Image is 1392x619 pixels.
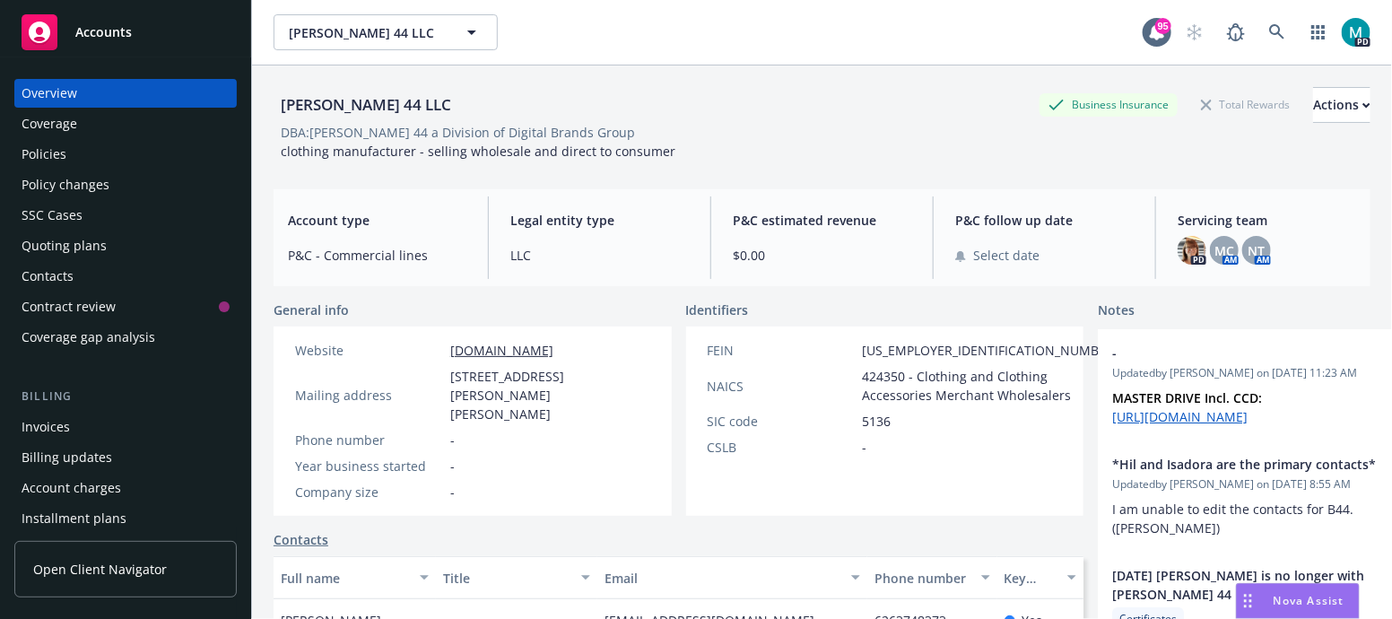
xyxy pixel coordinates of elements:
[14,140,237,169] a: Policies
[288,246,466,265] span: P&C - Commercial lines
[450,483,455,501] span: -
[14,262,237,291] a: Contacts
[708,412,856,431] div: SIC code
[597,556,867,599] button: Email
[22,292,116,321] div: Contract review
[1098,301,1135,322] span: Notes
[443,569,571,588] div: Title
[955,211,1134,230] span: P&C follow up date
[14,7,237,57] a: Accounts
[863,341,1119,360] span: [US_EMPLOYER_IDENTIFICATION_NUMBER]
[22,201,83,230] div: SSC Cases
[274,301,349,319] span: General info
[605,569,840,588] div: Email
[1259,14,1295,50] a: Search
[14,109,237,138] a: Coverage
[1192,93,1299,116] div: Total Rewards
[281,143,675,160] span: clothing manufacturer - selling wholesale and direct to consumer
[450,342,553,359] a: [DOMAIN_NAME]
[733,246,911,265] span: $0.00
[22,323,155,352] div: Coverage gap analysis
[450,367,650,423] span: [STREET_ADDRESS][PERSON_NAME][PERSON_NAME]
[33,560,167,579] span: Open Client Navigator
[1218,14,1254,50] a: Report a Bug
[867,556,996,599] button: Phone number
[874,569,970,588] div: Phone number
[1313,87,1370,123] button: Actions
[295,341,443,360] div: Website
[14,474,237,502] a: Account charges
[14,231,237,260] a: Quoting plans
[708,377,856,396] div: NAICS
[997,556,1083,599] button: Key contact
[1313,88,1370,122] div: Actions
[733,211,911,230] span: P&C estimated revenue
[1112,455,1378,474] span: *Hil and Isadora are the primary contacts*
[1178,211,1356,230] span: Servicing team
[863,412,892,431] span: 5136
[1177,14,1213,50] a: Start snowing
[450,431,455,449] span: -
[14,413,237,441] a: Invoices
[281,123,635,142] div: DBA: [PERSON_NAME] 44 a Division of Digital Brands Group
[289,23,444,42] span: [PERSON_NAME] 44 LLC
[274,556,436,599] button: Full name
[288,211,466,230] span: Account type
[295,386,443,405] div: Mailing address
[1040,93,1178,116] div: Business Insurance
[14,79,237,108] a: Overview
[274,93,458,117] div: [PERSON_NAME] 44 LLC
[22,504,126,533] div: Installment plans
[281,569,409,588] div: Full name
[708,438,856,457] div: CSLB
[1112,408,1248,425] a: [URL][DOMAIN_NAME]
[22,443,112,472] div: Billing updates
[1178,236,1206,265] img: photo
[863,367,1119,405] span: 424350 - Clothing and Clothing Accessories Merchant Wholesalers
[1237,584,1259,618] div: Drag to move
[1214,241,1234,260] span: MC
[1236,583,1360,619] button: Nova Assist
[22,474,121,502] div: Account charges
[1155,18,1171,34] div: 95
[22,79,77,108] div: Overview
[22,262,74,291] div: Contacts
[295,457,443,475] div: Year business started
[14,323,237,352] a: Coverage gap analysis
[14,388,237,405] div: Billing
[686,301,749,319] span: Identifiers
[22,140,66,169] div: Policies
[1005,569,1057,588] div: Key contact
[22,109,77,138] div: Coverage
[14,443,237,472] a: Billing updates
[1112,389,1262,406] strong: MASTER DRIVE Incl. CCD:
[14,504,237,533] a: Installment plans
[1112,566,1378,604] span: [DATE] [PERSON_NAME] is no longer with [PERSON_NAME] 44
[14,170,237,199] a: Policy changes
[1112,501,1357,536] span: I am unable to edit the contacts for B44. ([PERSON_NAME])
[295,483,443,501] div: Company size
[1274,593,1344,608] span: Nova Assist
[14,201,237,230] a: SSC Cases
[973,246,1040,265] span: Select date
[510,211,689,230] span: Legal entity type
[510,246,689,265] span: LLC
[708,341,856,360] div: FEIN
[1342,18,1370,47] img: photo
[863,438,867,457] span: -
[1112,344,1378,362] span: -
[436,556,598,599] button: Title
[75,25,132,39] span: Accounts
[22,170,109,199] div: Policy changes
[274,530,328,549] a: Contacts
[22,231,107,260] div: Quoting plans
[1301,14,1336,50] a: Switch app
[1248,241,1266,260] span: NT
[274,14,498,50] button: [PERSON_NAME] 44 LLC
[450,457,455,475] span: -
[22,413,70,441] div: Invoices
[295,431,443,449] div: Phone number
[14,292,237,321] a: Contract review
